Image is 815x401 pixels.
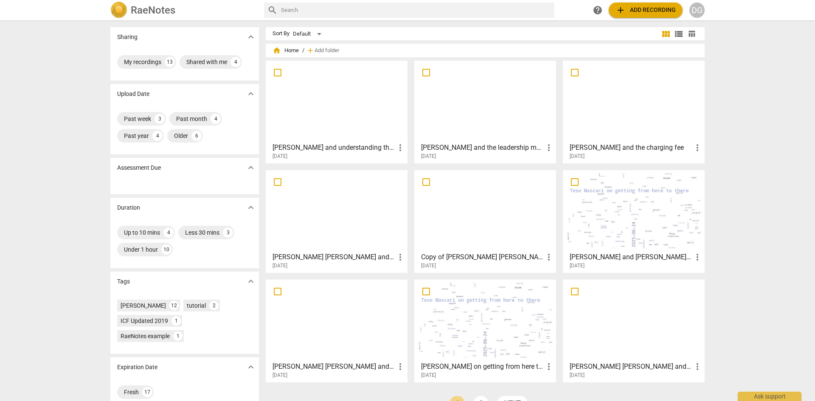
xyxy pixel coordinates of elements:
[131,4,175,16] h2: RaeNotes
[590,3,605,18] a: Help
[246,32,256,42] span: expand_more
[273,262,287,269] span: [DATE]
[244,161,257,174] button: Show more
[269,173,405,269] a: [PERSON_NAME] [PERSON_NAME] and taking fear to fearlessness through creativity[DATE]
[244,201,257,214] button: Show more
[544,143,554,153] span: more_vert
[421,262,436,269] span: [DATE]
[121,332,170,340] div: RaeNotes example
[124,132,149,140] div: Past year
[117,277,130,286] p: Tags
[692,143,703,153] span: more_vert
[302,48,304,54] span: /
[117,90,149,98] p: Upload Date
[273,31,289,37] div: Sort By
[273,46,281,55] span: home
[244,361,257,373] button: Show more
[566,283,702,379] a: [PERSON_NAME] [PERSON_NAME] and the Vacation Stuck[DATE]
[161,244,171,255] div: 10
[124,115,151,123] div: Past week
[421,252,544,262] h3: Copy of Marie Louise and the Blank Page MCC contender
[421,153,436,160] span: [DATE]
[174,132,188,140] div: Older
[121,301,166,310] div: [PERSON_NAME]
[306,46,315,55] span: add
[544,362,554,372] span: more_vert
[544,252,554,262] span: more_vert
[246,276,256,286] span: expand_more
[246,89,256,99] span: expand_more
[244,31,257,43] button: Show more
[273,46,299,55] span: Home
[110,2,257,19] a: LogoRaeNotes
[223,227,233,238] div: 3
[593,5,603,15] span: help
[244,275,257,288] button: Show more
[615,5,626,15] span: add
[273,372,287,379] span: [DATE]
[281,3,551,17] input: Search
[570,153,585,160] span: [DATE]
[273,362,395,372] h3: Marie Louise and the Blank Page MCC contender
[293,27,324,41] div: Default
[246,163,256,173] span: expand_more
[661,29,671,39] span: view_module
[273,252,395,262] h3: Marie Louise and taking fear to fearlessness through creativity
[421,362,544,372] h3: Tese Mascari on getting from here to there
[570,252,692,262] h3: DG McCullough and Tese Mascari on getting from here to there
[273,143,395,153] h3: Malvika and understanding the stuck
[674,29,684,39] span: view_list
[165,57,175,67] div: 13
[169,301,179,310] div: 12
[273,153,287,160] span: [DATE]
[269,64,405,160] a: [PERSON_NAME] and understanding the stuck[DATE]
[421,372,436,379] span: [DATE]
[117,33,138,42] p: Sharing
[689,3,705,18] button: DG
[692,362,703,372] span: more_vert
[155,114,165,124] div: 3
[191,131,202,141] div: 6
[570,362,692,372] h3: Marie Louise and the Vacation Stuck
[672,28,685,40] button: List view
[315,48,339,54] span: Add folder
[117,203,140,212] p: Duration
[685,28,698,40] button: Table view
[124,388,139,396] div: Fresh
[417,283,553,379] a: [PERSON_NAME] on getting from here to there[DATE]
[185,228,219,237] div: Less 30 mins
[566,64,702,160] a: [PERSON_NAME] and the charging fee[DATE]
[209,301,219,310] div: 2
[395,362,405,372] span: more_vert
[211,114,221,124] div: 4
[570,262,585,269] span: [DATE]
[230,57,241,67] div: 4
[117,163,161,172] p: Assessment Due
[244,87,257,100] button: Show more
[121,317,168,325] div: ICF Updated 2019
[660,28,672,40] button: Tile view
[176,115,207,123] div: Past month
[246,362,256,372] span: expand_more
[152,131,163,141] div: 4
[417,173,553,269] a: Copy of [PERSON_NAME] [PERSON_NAME] and the Blank Page MCC contender[DATE]
[124,228,160,237] div: Up to 10 mins
[566,173,702,269] a: [PERSON_NAME] and [PERSON_NAME] on getting from here to there[DATE]
[269,283,405,379] a: [PERSON_NAME] [PERSON_NAME] and the Blank Page MCC contender[DATE]
[163,227,174,238] div: 4
[267,5,278,15] span: search
[417,64,553,160] a: [PERSON_NAME] and the leadership messages[DATE]
[395,143,405,153] span: more_vert
[688,30,696,38] span: table_chart
[738,392,801,401] div: Ask support
[421,143,544,153] h3: Helio and the leadership messages
[615,5,676,15] span: Add recording
[117,363,157,372] p: Expiration Date
[570,143,692,153] h3: Jill and the charging fee
[246,202,256,213] span: expand_more
[609,3,683,18] button: Upload
[110,2,127,19] img: Logo
[570,372,585,379] span: [DATE]
[395,252,405,262] span: more_vert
